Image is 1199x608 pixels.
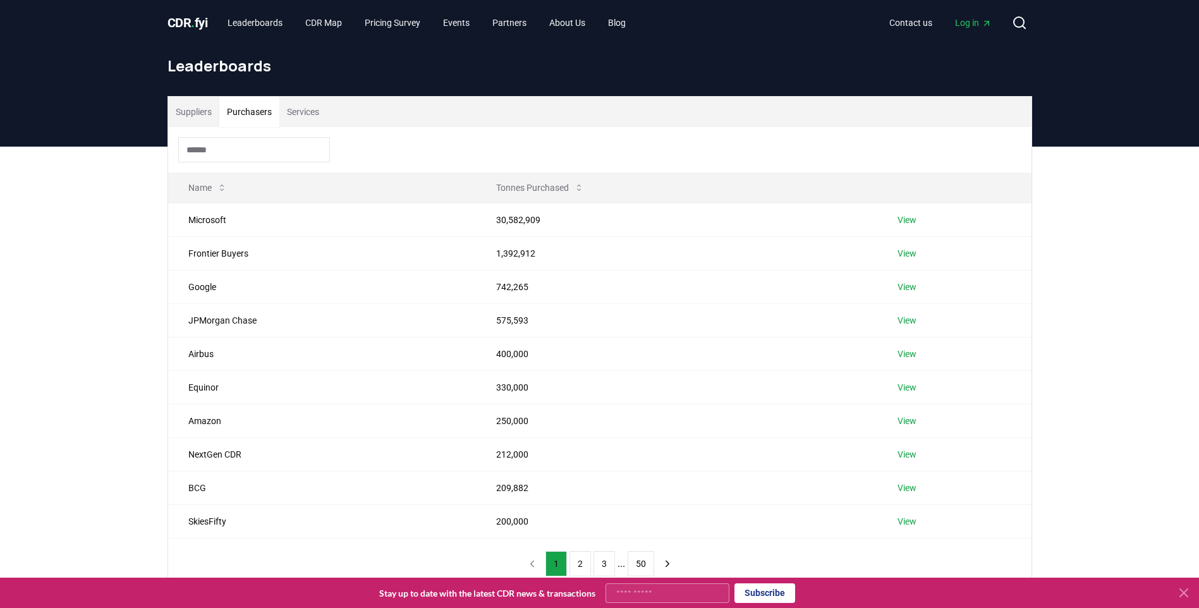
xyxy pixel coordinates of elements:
td: NextGen CDR [168,437,477,471]
td: SkiesFifty [168,504,477,538]
td: 209,882 [476,471,877,504]
h1: Leaderboards [167,56,1032,76]
a: CDR Map [295,11,352,34]
li: ... [618,556,625,571]
td: Frontier Buyers [168,236,477,270]
a: Leaderboards [217,11,293,34]
td: 212,000 [476,437,877,471]
a: Contact us [879,11,942,34]
td: 330,000 [476,370,877,404]
td: Airbus [168,337,477,370]
a: Log in [945,11,1002,34]
button: next page [657,551,678,576]
td: Microsoft [168,203,477,236]
button: 1 [545,551,567,576]
button: Purchasers [219,97,279,127]
a: View [898,482,916,494]
td: Amazon [168,404,477,437]
a: CDR.fyi [167,14,208,32]
a: View [898,415,916,427]
button: 50 [628,551,654,576]
button: Name [178,175,237,200]
a: View [898,214,916,226]
td: JPMorgan Chase [168,303,477,337]
td: 200,000 [476,504,877,538]
a: Partners [482,11,537,34]
button: 2 [569,551,591,576]
a: View [898,281,916,293]
td: 400,000 [476,337,877,370]
td: 30,582,909 [476,203,877,236]
span: CDR fyi [167,15,208,30]
a: View [898,247,916,260]
span: Log in [955,16,992,29]
a: View [898,348,916,360]
td: Google [168,270,477,303]
a: Events [433,11,480,34]
button: Services [279,97,327,127]
button: Tonnes Purchased [486,175,594,200]
a: View [898,381,916,394]
td: 742,265 [476,270,877,303]
button: Suppliers [168,97,219,127]
span: . [191,15,195,30]
td: 1,392,912 [476,236,877,270]
button: 3 [593,551,615,576]
a: Pricing Survey [355,11,430,34]
td: 250,000 [476,404,877,437]
td: Equinor [168,370,477,404]
nav: Main [879,11,1002,34]
a: View [898,314,916,327]
td: 575,593 [476,303,877,337]
a: View [898,448,916,461]
td: BCG [168,471,477,504]
nav: Main [217,11,636,34]
a: View [898,515,916,528]
a: About Us [539,11,595,34]
a: Blog [598,11,636,34]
